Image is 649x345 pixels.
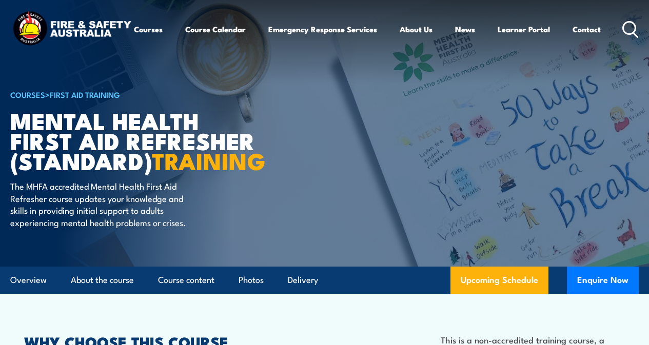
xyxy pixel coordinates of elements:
[400,17,432,42] a: About Us
[450,267,548,294] a: Upcoming Schedule
[152,143,266,178] strong: TRAINING
[134,17,163,42] a: Courses
[498,17,550,42] a: Learner Portal
[567,267,639,294] button: Enquire Now
[71,267,134,294] a: About the course
[10,180,198,228] p: The MHFA accredited Mental Health First Aid Refresher course updates your knowledge and skills in...
[455,17,475,42] a: News
[268,17,377,42] a: Emergency Response Services
[288,267,318,294] a: Delivery
[10,89,45,100] a: COURSES
[158,267,214,294] a: Course content
[50,89,120,100] a: First Aid Training
[10,88,264,100] h6: >
[10,110,264,170] h1: Mental Health First Aid Refresher (Standard)
[573,17,601,42] a: Contact
[185,17,246,42] a: Course Calendar
[239,267,264,294] a: Photos
[10,267,47,294] a: Overview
